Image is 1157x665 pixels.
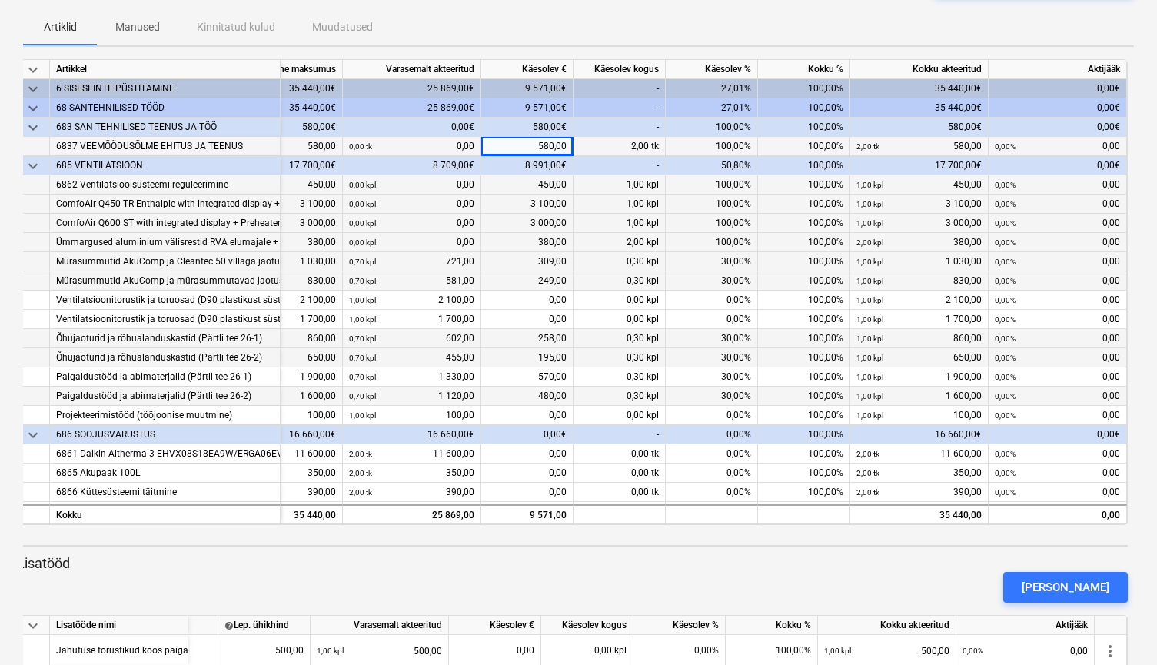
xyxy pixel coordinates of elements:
[481,505,574,524] div: 9 571,00
[349,238,376,247] small: 0,00 kpl
[349,277,376,285] small: 0,70 kpl
[856,258,883,266] small: 1,00 kpl
[574,483,666,502] div: 0,00 tk
[856,277,883,285] small: 1,00 kpl
[995,450,1016,458] small: 0,00%
[56,233,274,252] div: Ümmargused alumiinium välisrestid RVA elumajale + RVA-125 restid kuurile (pulbervärvitud vastaval...
[666,156,758,175] div: 50,80%
[856,181,883,189] small: 1,00 kpl
[574,137,666,156] div: 2,00 tk
[343,156,481,175] div: 8 709,00€
[856,502,982,521] div: 3 600,00
[349,296,376,304] small: 1,00 kpl
[481,348,574,367] div: 195,00
[758,175,850,195] div: 100,00%
[989,156,1127,175] div: 0,00€
[995,334,1016,343] small: 0,00%
[758,118,850,137] div: 100,00%
[574,329,666,348] div: 0,30 kpl
[989,98,1127,118] div: 0,00€
[481,98,574,118] div: 9 571,00€
[224,616,304,635] div: Lep. ühikhind
[995,502,1120,521] div: 0,00
[481,329,574,348] div: 258,00
[115,19,160,35] p: Manused
[541,616,633,635] div: Käesolev kogus
[850,505,989,524] div: 35 440,00
[995,411,1016,420] small: 0,00%
[666,310,758,329] div: 0,00%
[666,118,758,137] div: 100,00%
[995,142,1016,151] small: 0,00%
[349,315,376,324] small: 1,00 kpl
[856,252,982,271] div: 1 030,00
[56,444,274,464] div: 6861 Daikin Altherma 3 EHVX08S18EA9W/ERGA06EV 180 L 6kw õhk-vesi
[349,406,474,425] div: 100,00
[56,79,274,98] div: 6 SISESEINTE PÜSTITAMINE
[481,156,574,175] div: 8 991,00€
[856,444,982,464] div: 11 600,00
[995,271,1120,291] div: 0,00
[343,79,481,98] div: 25 869,00€
[449,616,541,635] div: Käesolev €
[758,387,850,406] div: 100,00%
[666,348,758,367] div: 30,00%
[574,79,666,98] div: -
[56,329,274,348] div: Õhujaoturid ja rõhualanduskastid (Pärtli tee 26-1)
[850,118,989,137] div: 580,00€
[856,483,982,502] div: 390,00
[481,252,574,271] div: 309,00
[50,505,281,524] div: Kokku
[24,157,42,175] span: keyboard_arrow_down
[666,291,758,310] div: 0,00%
[666,406,758,425] div: 0,00%
[481,425,574,444] div: 0,00€
[989,60,1127,79] div: Aktijääk
[666,214,758,233] div: 100,00%
[24,426,42,444] span: keyboard_arrow_down
[56,502,274,521] div: 6868 Õhk-vesi soojussõlme Ehitus
[343,60,481,79] div: Varasemalt akteeritud
[666,98,758,118] div: 27,01%
[850,60,989,79] div: Kokku akteeritud
[995,252,1120,271] div: 0,00
[856,214,982,233] div: 3 000,00
[758,425,850,444] div: 100,00%
[856,142,879,151] small: 2,00 tk
[995,348,1120,367] div: 0,00
[17,554,1128,573] p: Lisatööd
[349,291,474,310] div: 2 100,00
[758,367,850,387] div: 100,00%
[349,175,474,195] div: 0,00
[481,195,574,214] div: 3 100,00
[856,488,879,497] small: 2,00 tk
[758,464,850,483] div: 100,00%
[824,647,851,655] small: 1,00 kpl
[56,252,274,271] div: Mürasummutid AkuComp ja Cleantec 50 villaga jaotuskastid (Pärtli tee 26-1)
[574,195,666,214] div: 1,00 kpl
[995,200,1016,208] small: 0,00%
[481,502,574,521] div: 0,00
[856,411,883,420] small: 1,00 kpl
[856,406,982,425] div: 100,00
[481,271,574,291] div: 249,00
[574,444,666,464] div: 0,00 tk
[481,367,574,387] div: 570,00
[481,60,574,79] div: Käesolev €
[56,635,288,665] div: Jahutuse torustikud koos paigaldusega (Pärtli tee 26-2)
[481,387,574,406] div: 480,00
[56,483,274,502] div: 6866 Küttesüsteemi täitmine
[24,61,42,79] span: keyboard_arrow_down
[995,507,1120,526] div: 0,00
[574,175,666,195] div: 1,00 kpl
[574,348,666,367] div: 0,30 kpl
[856,387,982,406] div: 1 600,00
[349,214,474,233] div: 0,00
[758,329,850,348] div: 100,00%
[349,507,474,526] div: 25 869,00
[995,367,1120,387] div: 0,00
[574,367,666,387] div: 0,30 kpl
[856,329,982,348] div: 860,00
[856,200,883,208] small: 1,00 kpl
[850,98,989,118] div: 35 440,00€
